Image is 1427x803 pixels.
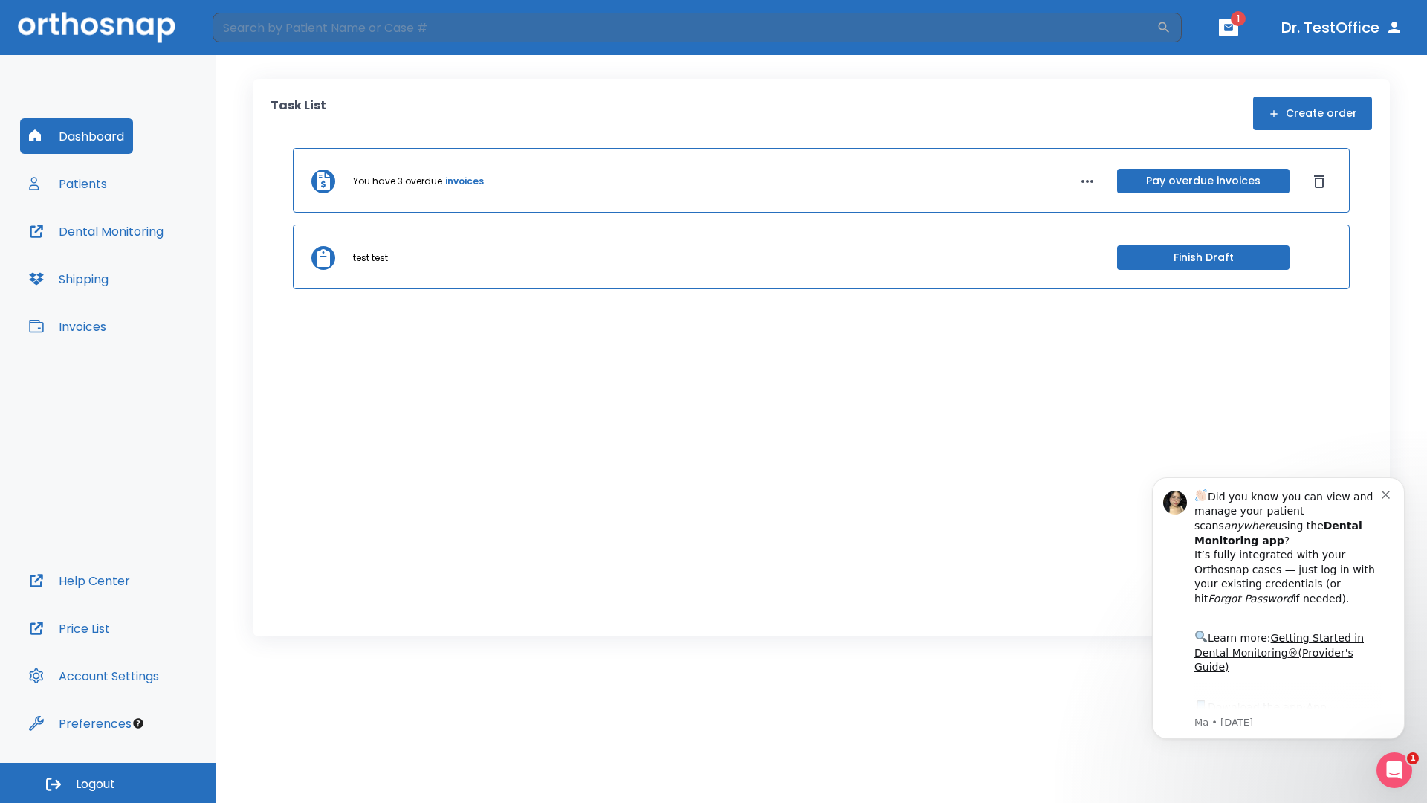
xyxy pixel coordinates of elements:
[1117,245,1290,270] button: Finish Draft
[20,563,139,599] button: Help Center
[65,246,197,273] a: App Store
[65,242,252,318] div: Download the app: | ​ Let us know if you need help getting started!
[1117,169,1290,193] button: Pay overdue invoices
[353,251,388,265] p: test test
[1231,11,1246,26] span: 1
[1275,14,1409,41] button: Dr. TestOffice
[271,97,326,130] p: Task List
[20,706,140,741] button: Preferences
[20,610,119,646] button: Price List
[132,717,145,730] div: Tooltip anchor
[445,175,484,188] a: invoices
[1307,170,1331,193] button: Dismiss
[1376,752,1412,788] iframe: Intercom live chat
[1407,752,1419,764] span: 1
[18,12,175,42] img: Orthosnap
[213,13,1156,42] input: Search by Patient Name or Case #
[76,776,115,793] span: Logout
[20,261,117,297] button: Shipping
[1130,455,1427,763] iframe: Intercom notifications message
[1253,97,1372,130] button: Create order
[20,166,116,201] button: Patients
[20,118,133,154] button: Dashboard
[252,32,264,44] button: Dismiss notification
[20,213,172,249] button: Dental Monitoring
[353,175,442,188] p: You have 3 overdue
[20,309,115,344] button: Invoices
[65,261,252,274] p: Message from Ma, sent 4w ago
[20,658,168,694] button: Account Settings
